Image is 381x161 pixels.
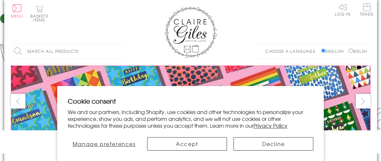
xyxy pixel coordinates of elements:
[349,49,353,53] input: Welsh
[356,94,371,109] button: next
[349,48,367,54] label: Welsh
[234,137,313,151] button: Decline
[11,44,125,59] input: Search all products
[253,122,287,129] a: Privacy Policy
[147,137,227,151] button: Accept
[68,109,314,129] p: We and our partners, including Shopify, use cookies and other technologies to personalize your ex...
[11,151,371,161] div: Carousel Pagination
[360,3,374,17] a: Trade
[335,3,351,16] a: Log In
[119,44,125,59] input: Search
[265,48,320,54] p: Choose a language:
[68,137,141,151] button: Manage preferences
[30,5,48,22] button: Basket0 items
[68,96,314,106] h2: Cookie consent
[321,48,347,54] label: English
[165,7,217,58] img: Claire Giles Greetings Cards
[11,13,24,19] span: Menu
[73,140,136,148] span: Manage preferences
[11,94,26,109] button: prev
[360,3,374,16] span: Trade
[11,4,24,18] button: Menu
[321,49,325,53] input: English
[33,13,48,23] span: 0 items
